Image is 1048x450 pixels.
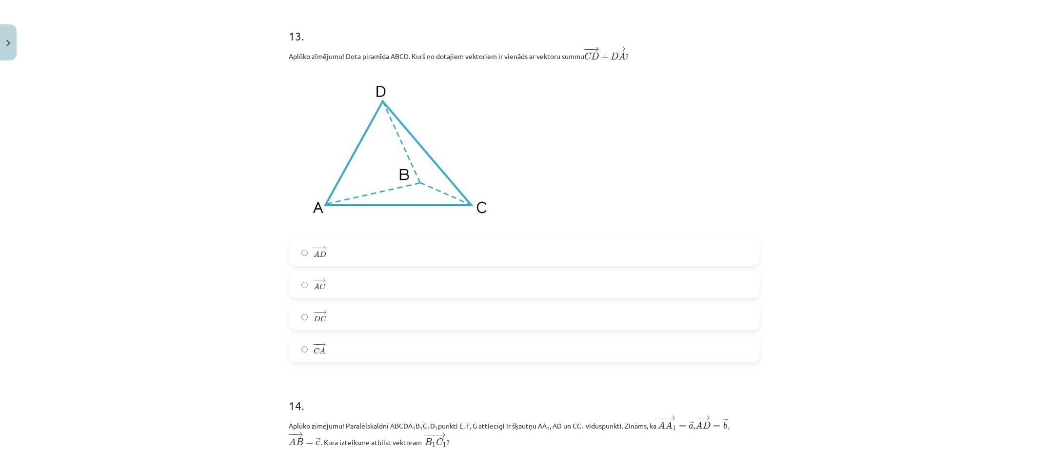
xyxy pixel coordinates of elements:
[313,311,319,315] span: −
[432,442,435,447] span: 1
[428,432,436,438] span: −−
[318,343,326,347] span: →
[319,251,326,257] span: D
[319,348,325,354] span: A
[695,421,703,429] span: A
[679,425,686,429] span: =
[289,415,760,448] p: Aplūko zīmējumu! Paralēlskaldnī ABCDA B C D punkti E, F, G attiecīgi ir šķautņu AA , AD un CC vid...
[316,438,321,445] span: →
[657,415,664,421] span: −
[591,53,599,59] span: D
[320,315,327,322] span: C
[547,424,550,431] sub: 1
[611,53,618,59] span: D
[689,424,693,429] span: a
[289,12,760,42] h1: 13 .
[306,441,313,445] span: =
[601,54,609,60] span: +
[296,438,303,445] span: B
[689,421,694,428] span: →
[618,52,626,59] span: A
[427,424,430,431] sub: 1
[436,438,443,446] span: C
[672,426,676,430] span: 1
[583,46,591,52] span: −
[616,46,626,51] span: →
[319,283,326,290] span: C
[666,415,676,421] span: →
[584,53,592,60] span: C
[590,46,599,52] span: →
[316,343,316,347] span: −
[314,283,319,290] span: A
[661,415,666,421] span: −
[420,424,423,431] sub: 1
[313,343,319,347] span: −
[610,46,617,51] span: −
[665,421,672,429] span: A
[703,422,711,429] span: D
[713,425,720,429] span: =
[313,246,319,251] span: −
[581,424,584,431] sub: 1
[425,438,432,445] span: B
[701,415,711,421] span: →
[586,46,588,52] span: −
[723,419,728,426] span: →
[316,278,316,283] span: −
[316,246,317,251] span: −
[694,415,702,421] span: −
[289,45,760,62] p: Aplūko zīmējumu! Dota piramīda ABCD. Kurš no dotajiem vektoriem ir vienāds ar vektoru summu ?
[291,432,292,437] span: −
[413,424,415,431] sub: 1
[314,315,320,322] span: D
[316,441,320,446] span: c
[318,246,326,251] span: →
[658,421,665,429] span: A
[294,432,303,437] span: →
[613,46,614,51] span: −
[316,311,317,315] span: −
[314,251,319,257] span: A
[289,382,760,412] h1: 14 .
[436,432,446,438] span: →
[435,424,438,431] sub: 1
[424,432,431,438] span: −
[319,311,327,315] span: →
[289,438,296,445] span: A
[723,422,727,429] span: b
[313,278,319,283] span: −
[698,415,699,421] span: −
[314,348,320,354] span: C
[288,432,295,437] span: −
[443,442,446,447] span: 1
[6,40,10,46] img: icon-close-lesson-0947bae3869378f0d4975bcd49f059093ad1ed9edebbc8119c70593378902aed.svg
[318,278,326,283] span: →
